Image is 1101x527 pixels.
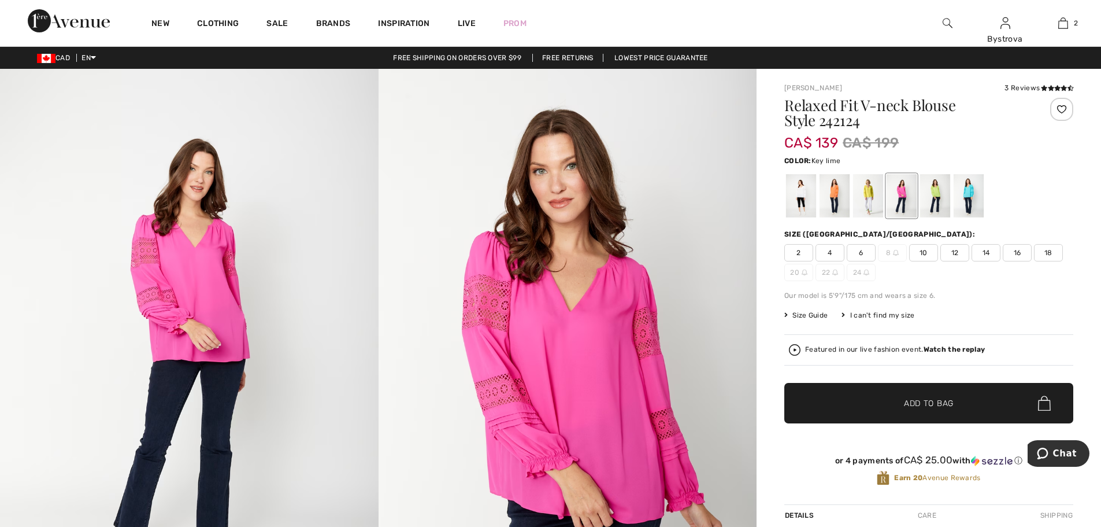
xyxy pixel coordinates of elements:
span: Inspiration [378,19,429,31]
span: 2 [1074,18,1078,28]
img: Sezzle [971,456,1013,466]
span: 16 [1003,244,1032,261]
span: Avenue Rewards [894,473,980,483]
a: Prom [503,17,527,30]
span: Key lime [811,157,840,165]
span: CAD [37,54,75,62]
div: Bystrova [977,33,1033,45]
span: 20 [784,264,813,281]
h1: Relaxed Fit V-neck Blouse Style 242124 [784,98,1025,128]
span: 12 [940,244,969,261]
a: Sale [266,19,288,31]
span: Color: [784,157,811,165]
div: Care [908,505,946,526]
span: 10 [909,244,938,261]
span: Size Guide [784,310,828,320]
a: Live [458,17,476,30]
div: Our model is 5'9"/175 cm and wears a size 6. [784,290,1073,301]
img: Avenue Rewards [877,470,889,486]
div: Size ([GEOGRAPHIC_DATA]/[GEOGRAPHIC_DATA]): [784,229,977,239]
img: Canadian Dollar [37,54,55,63]
img: Watch the replay [789,344,800,356]
img: ring-m.svg [863,270,869,275]
div: Featured in our live fashion event. [805,346,985,353]
div: or 4 payments ofCA$ 25.00withSezzle Click to learn more about Sezzle [784,455,1073,470]
span: 22 [815,264,844,281]
a: Free Returns [532,54,603,62]
span: CA$ 25.00 [904,454,953,466]
span: 2 [784,244,813,261]
img: ring-m.svg [802,270,807,275]
a: Brands [316,19,351,31]
img: ring-m.svg [832,270,838,275]
div: Ultra pink [887,174,917,218]
span: 6 [847,244,876,261]
div: Key lime [920,174,950,218]
span: CA$ 199 [843,132,899,153]
a: Sign In [1000,17,1010,28]
span: CA$ 139 [784,123,838,151]
img: My Bag [1058,16,1068,30]
a: Lowest Price Guarantee [605,54,717,62]
span: 8 [878,244,907,261]
span: 4 [815,244,844,261]
img: ring-m.svg [893,250,899,256]
div: Sunlight [853,174,883,218]
strong: Earn 20 [894,474,922,482]
div: Mandarin [820,174,850,218]
img: search the website [943,16,952,30]
span: EN [81,54,96,62]
div: I can't find my size [841,310,914,320]
div: 3 Reviews [1004,83,1073,93]
div: or 4 payments of with [784,455,1073,466]
div: Shipping [1037,505,1073,526]
img: 1ère Avenue [28,9,110,32]
img: Bag.svg [1038,396,1051,411]
a: Free shipping on orders over $99 [384,54,531,62]
button: Add to Bag [784,383,1073,423]
a: 2 [1035,16,1091,30]
span: 24 [847,264,876,281]
span: 18 [1034,244,1063,261]
a: [PERSON_NAME] [784,84,842,92]
a: Clothing [197,19,239,31]
div: Details [784,505,817,526]
iframe: Opens a widget where you can chat to one of our agents [1028,440,1089,469]
span: Add to Bag [904,397,954,410]
div: Seaview [954,174,984,218]
img: My Info [1000,16,1010,30]
a: New [151,19,169,31]
span: 14 [972,244,1000,261]
div: Off White [786,174,816,218]
strong: Watch the replay [924,345,985,353]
